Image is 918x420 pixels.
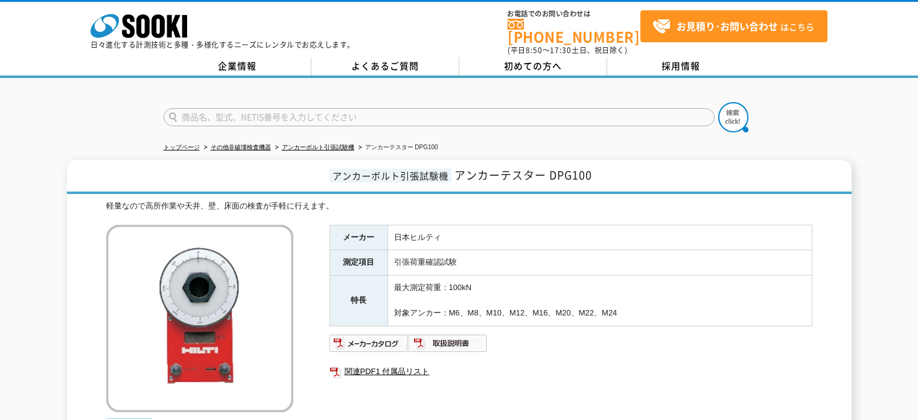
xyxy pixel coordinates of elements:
a: 関連PDF1 付属品リスト [330,364,812,380]
a: 初めての方へ [459,57,607,76]
img: 取扱説明書 [409,334,488,353]
td: 日本ヒルティ [387,225,812,250]
div: 軽量なので高所作業や天井、壁、床面の検査が手軽に行えます。 [106,200,812,213]
li: アンカーテスター DPG100 [356,141,438,154]
img: アンカーテスター DPG100 [106,225,293,412]
a: 取扱説明書 [409,341,488,351]
td: 引張荷重確認試験 [387,250,812,276]
td: 最大測定荷重：100kN 対象アンカー：M6、M8、M10、M12、M16、M20、M22、M24 [387,276,812,326]
span: お電話でのお問い合わせは [508,10,640,18]
span: 17:30 [550,45,572,56]
th: 特長 [330,276,387,326]
a: お見積り･お問い合わせはこちら [640,10,827,42]
span: アンカーボルト引張試験機 [330,169,451,183]
a: トップページ [164,144,200,150]
span: 初めての方へ [504,59,562,73]
a: メーカーカタログ [330,341,409,351]
a: アンカーボルト引張試験機 [282,144,354,150]
th: 測定項目 [330,250,387,276]
span: 8:50 [526,45,543,56]
span: はこちら [652,18,814,36]
a: 企業情報 [164,57,311,76]
img: btn_search.png [718,102,748,132]
a: [PHONE_NUMBER] [508,19,640,44]
p: 日々進化する計測技術と多種・多様化するニーズにレンタルでお応えします。 [91,41,355,48]
span: アンカーテスター DPG100 [454,167,592,183]
th: メーカー [330,225,387,250]
strong: お見積り･お問い合わせ [677,19,778,33]
a: よくあるご質問 [311,57,459,76]
a: 採用情報 [607,57,755,76]
span: (平日 ～ 土日、祝日除く) [508,45,627,56]
input: 商品名、型式、NETIS番号を入力してください [164,108,715,126]
a: その他非破壊検査機器 [211,144,271,150]
img: メーカーカタログ [330,334,409,353]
